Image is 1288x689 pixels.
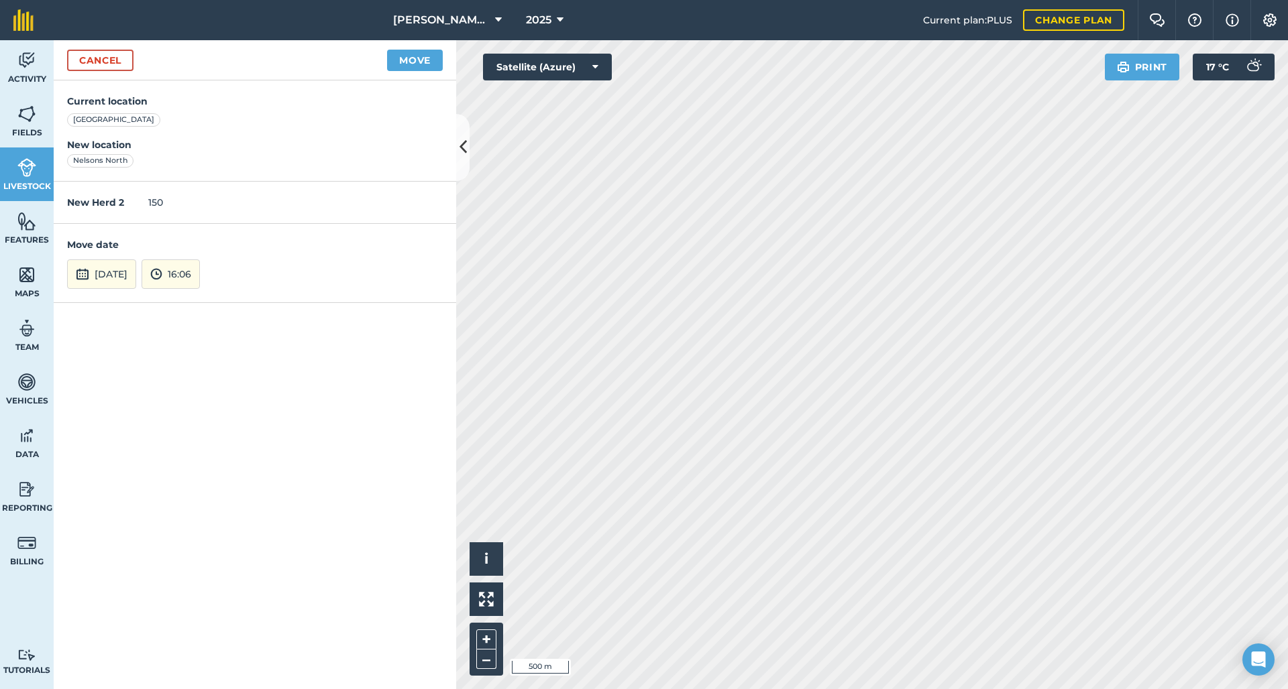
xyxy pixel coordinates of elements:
[387,50,443,71] button: Move
[1187,13,1203,27] img: A question mark icon
[1193,54,1275,80] button: 17 °C
[67,196,124,208] strong: New Herd 2
[1206,54,1229,80] span: 17 ° C
[67,113,160,127] div: [GEOGRAPHIC_DATA]
[17,533,36,553] img: svg+xml;base64,PD94bWwgdmVyc2lvbj0iMS4wIiBlbmNvZGluZz0idXRmLTgiPz4KPCEtLSBHZW5lcmF0b3I6IEFkb2JlIE...
[67,50,133,71] a: Cancel
[13,9,34,31] img: fieldmargin Logo
[76,266,89,282] img: svg+xml;base64,PD94bWwgdmVyc2lvbj0iMS4wIiBlbmNvZGluZz0idXRmLTgiPz4KPCEtLSBHZW5lcmF0b3I6IEFkb2JlIE...
[483,54,612,80] button: Satellite (Azure)
[17,211,36,231] img: svg+xml;base64,PHN2ZyB4bWxucz0iaHR0cDovL3d3dy53My5vcmcvMjAwMC9zdmciIHdpZHRoPSI1NiIgaGVpZ2h0PSI2MC...
[17,479,36,499] img: svg+xml;base64,PD94bWwgdmVyc2lvbj0iMS4wIiBlbmNvZGluZz0idXRmLTgiPz4KPCEtLSBHZW5lcmF0b3I6IEFkb2JlIE...
[1117,59,1130,75] img: svg+xml;base64,PHN2ZyB4bWxucz0iaHR0cDovL3d3dy53My5vcmcvMjAwMC9zdmciIHdpZHRoPSIxOSIgaGVpZ2h0PSIyNC...
[67,259,136,289] button: [DATE]
[479,592,494,607] img: Four arrows, one pointing top left, one top right, one bottom right and the last bottom left
[150,266,162,282] img: svg+xml;base64,PD94bWwgdmVyc2lvbj0iMS4wIiBlbmNvZGluZz0idXRmLTgiPz4KPCEtLSBHZW5lcmF0b3I6IEFkb2JlIE...
[67,237,443,252] h4: Move date
[67,154,133,168] div: Nelsons North
[470,542,503,576] button: i
[17,426,36,446] img: svg+xml;base64,PD94bWwgdmVyc2lvbj0iMS4wIiBlbmNvZGluZz0idXRmLTgiPz4KPCEtLSBHZW5lcmF0b3I6IEFkb2JlIE...
[526,12,551,28] span: 2025
[67,94,443,109] h4: Current location
[17,318,36,338] img: svg+xml;base64,PD94bWwgdmVyc2lvbj0iMS4wIiBlbmNvZGluZz0idXRmLTgiPz4KPCEtLSBHZW5lcmF0b3I6IEFkb2JlIE...
[476,649,496,669] button: –
[17,50,36,70] img: svg+xml;base64,PD94bWwgdmVyc2lvbj0iMS4wIiBlbmNvZGluZz0idXRmLTgiPz4KPCEtLSBHZW5lcmF0b3I6IEFkb2JlIE...
[476,629,496,649] button: +
[17,104,36,124] img: svg+xml;base64,PHN2ZyB4bWxucz0iaHR0cDovL3d3dy53My5vcmcvMjAwMC9zdmciIHdpZHRoPSI1NiIgaGVpZ2h0PSI2MC...
[923,13,1012,27] span: Current plan : PLUS
[1105,54,1180,80] button: Print
[1149,13,1165,27] img: Two speech bubbles overlapping with the left bubble in the forefront
[142,259,200,289] button: 16:06
[17,265,36,285] img: svg+xml;base64,PHN2ZyB4bWxucz0iaHR0cDovL3d3dy53My5vcmcvMjAwMC9zdmciIHdpZHRoPSI1NiIgaGVpZ2h0PSI2MC...
[17,372,36,392] img: svg+xml;base64,PD94bWwgdmVyc2lvbj0iMS4wIiBlbmNvZGluZz0idXRmLTgiPz4KPCEtLSBHZW5lcmF0b3I6IEFkb2JlIE...
[17,649,36,662] img: svg+xml;base64,PD94bWwgdmVyc2lvbj0iMS4wIiBlbmNvZGluZz0idXRmLTgiPz4KPCEtLSBHZW5lcmF0b3I6IEFkb2JlIE...
[1242,643,1275,676] div: Open Intercom Messenger
[1226,12,1239,28] img: svg+xml;base64,PHN2ZyB4bWxucz0iaHR0cDovL3d3dy53My5vcmcvMjAwMC9zdmciIHdpZHRoPSIxNyIgaGVpZ2h0PSIxNy...
[17,158,36,178] img: svg+xml;base64,PD94bWwgdmVyc2lvbj0iMS4wIiBlbmNvZGluZz0idXRmLTgiPz4KPCEtLSBHZW5lcmF0b3I6IEFkb2JlIE...
[1240,54,1267,80] img: svg+xml;base64,PD94bWwgdmVyc2lvbj0iMS4wIiBlbmNvZGluZz0idXRmLTgiPz4KPCEtLSBHZW5lcmF0b3I6IEFkb2JlIE...
[393,12,490,28] span: [PERSON_NAME] Cross
[67,137,443,152] h4: New location
[484,550,488,567] span: i
[54,182,456,224] div: 150
[1262,13,1278,27] img: A cog icon
[1023,9,1124,31] a: Change plan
